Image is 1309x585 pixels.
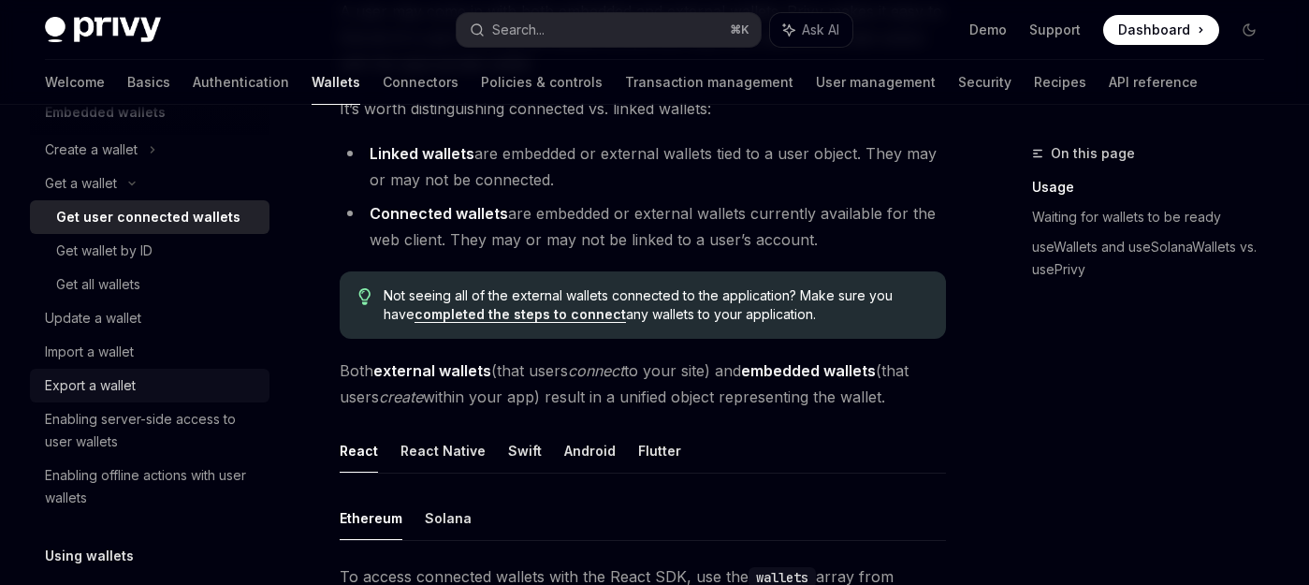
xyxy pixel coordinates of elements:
a: User management [816,60,936,105]
a: Import a wallet [30,335,269,369]
a: completed the steps to connect [415,306,626,323]
a: Support [1029,21,1081,39]
a: Export a wallet [30,369,269,402]
span: On this page [1051,142,1135,165]
span: Both (that users to your site) and (that users within your app) result in a unified object repres... [340,358,946,410]
div: Enabling server-side access to user wallets [45,408,258,453]
div: Get a wallet [45,172,117,195]
div: Enabling offline actions with user wallets [45,464,258,509]
a: Enabling server-side access to user wallets [30,402,269,459]
strong: external wallets [373,361,491,380]
span: Ask AI [802,21,839,39]
a: Transaction management [625,60,793,105]
a: API reference [1109,60,1198,105]
a: Demo [969,21,1007,39]
div: Update a wallet [45,307,141,329]
div: Get wallet by ID [56,240,153,262]
span: It’s worth distinguishing connected vs. linked wallets: [340,95,946,122]
a: Get all wallets [30,268,269,301]
button: Ethereum [340,496,402,540]
a: Update a wallet [30,301,269,335]
li: are embedded or external wallets currently available for the web client. They may or may not be l... [340,200,946,253]
a: useWallets and useSolanaWallets vs. usePrivy [1032,232,1279,285]
a: Basics [127,60,170,105]
a: Recipes [1034,60,1086,105]
strong: embedded wallets [741,361,876,380]
div: Get all wallets [56,273,140,296]
span: Not seeing all of the external wallets connected to the application? Make sure you have any walle... [384,286,927,324]
em: connect [568,361,624,380]
button: React [340,429,378,473]
img: dark logo [45,17,161,43]
button: Flutter [638,429,681,473]
a: Connectors [383,60,458,105]
div: Create a wallet [45,139,138,161]
a: Security [958,60,1011,105]
strong: Linked wallets [370,144,474,163]
a: Authentication [193,60,289,105]
a: Get wallet by ID [30,234,269,268]
strong: Connected wallets [370,204,508,223]
div: Get user connected wallets [56,206,240,228]
a: Wallets [312,60,360,105]
span: Dashboard [1118,21,1190,39]
button: React Native [400,429,486,473]
span: ⌘ K [730,22,749,37]
button: Solana [425,496,472,540]
h5: Using wallets [45,545,134,567]
button: Ask AI [770,13,852,47]
a: Get user connected wallets [30,200,269,234]
a: Waiting for wallets to be ready [1032,202,1279,232]
div: Export a wallet [45,374,136,397]
button: Swift [508,429,542,473]
a: Welcome [45,60,105,105]
a: Usage [1032,172,1279,202]
button: Search...⌘K [457,13,762,47]
button: Android [564,429,616,473]
em: create [379,388,423,406]
a: Enabling offline actions with user wallets [30,459,269,515]
a: Dashboard [1103,15,1219,45]
button: Toggle dark mode [1234,15,1264,45]
li: are embedded or external wallets tied to a user object. They may or may not be connected. [340,140,946,193]
svg: Tip [358,288,371,305]
div: Import a wallet [45,341,134,363]
div: Search... [492,19,545,41]
a: Policies & controls [481,60,603,105]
